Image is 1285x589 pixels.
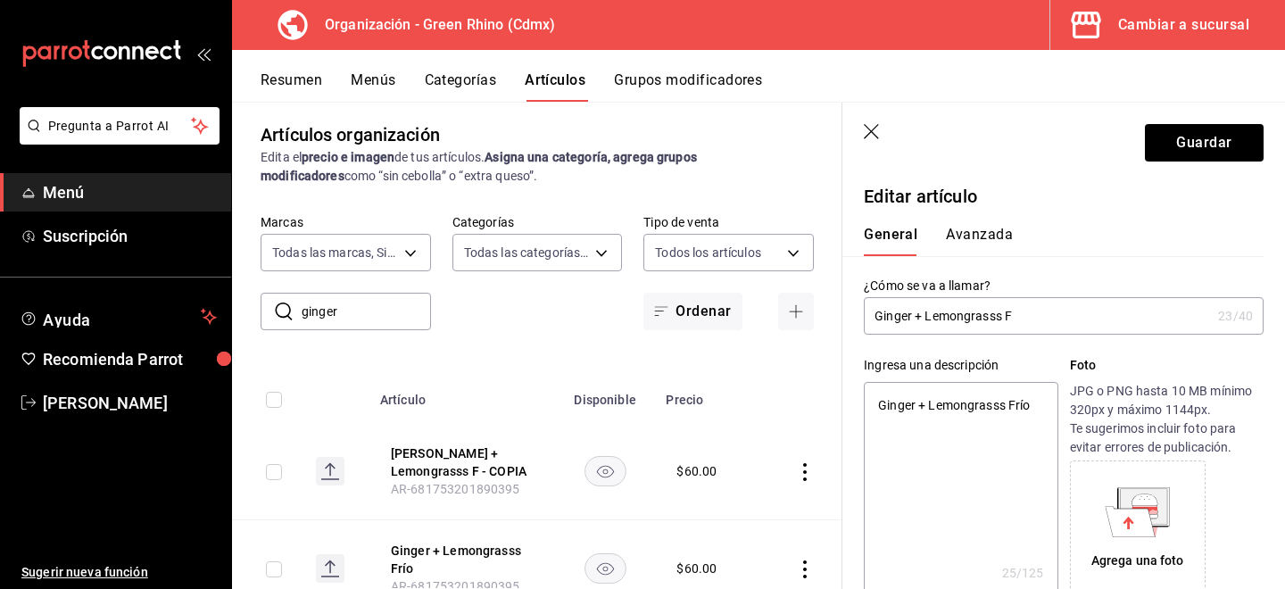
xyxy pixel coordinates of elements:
[796,560,814,578] button: actions
[261,150,697,183] strong: Asigna una categoría, agrega grupos modificadores
[261,71,322,102] button: Resumen
[425,71,497,102] button: Categorías
[655,366,762,423] th: Precio
[391,444,534,480] button: edit-product-location
[1002,564,1044,582] div: 25 /125
[864,226,1242,256] div: navigation tabs
[584,553,626,584] button: availability-product
[864,183,1264,210] p: Editar artículo
[464,244,590,261] span: Todas las categorías, Sin categoría
[1070,382,1264,457] p: JPG o PNG hasta 10 MB mínimo 320px y máximo 1144px. Te sugerimos incluir foto para evitar errores...
[261,216,431,228] label: Marcas
[525,71,585,102] button: Artículos
[261,148,814,186] div: Edita el de tus artículos. como “sin cebolla” o “extra queso”.
[946,226,1013,256] button: Avanzada
[302,150,394,164] strong: precio e imagen
[676,462,717,480] div: $ 60.00
[43,224,217,248] span: Suscripción
[48,117,192,136] span: Pregunta a Parrot AI
[1070,356,1264,375] p: Foto
[391,482,520,496] span: AR-681753201890395
[655,244,761,261] span: Todos los artículos
[614,71,762,102] button: Grupos modificadores
[272,244,398,261] span: Todas las marcas, Sin marca
[43,347,217,371] span: Recomienda Parrot
[1145,124,1264,162] button: Guardar
[864,279,1264,292] label: ¿Cómo se va a llamar?
[452,216,623,228] label: Categorías
[1091,552,1184,570] div: Agrega una foto
[796,463,814,481] button: actions
[12,129,220,148] a: Pregunta a Parrot AI
[643,293,742,330] button: Ordenar
[196,46,211,61] button: open_drawer_menu
[311,14,555,36] h3: Organización - Green Rhino (Cdmx)
[1118,12,1249,37] div: Cambiar a sucursal
[864,226,917,256] button: General
[351,71,395,102] button: Menús
[43,180,217,204] span: Menú
[864,356,1057,375] div: Ingresa una descripción
[555,366,655,423] th: Disponible
[676,560,717,577] div: $ 60.00
[643,216,814,228] label: Tipo de venta
[43,306,194,328] span: Ayuda
[261,121,440,148] div: Artículos organización
[21,563,217,582] span: Sugerir nueva función
[584,456,626,486] button: availability-product
[391,542,534,577] button: edit-product-location
[1218,307,1253,325] div: 23 /40
[369,366,555,423] th: Artículo
[261,71,1285,102] div: navigation tabs
[43,391,217,415] span: [PERSON_NAME]
[20,107,220,145] button: Pregunta a Parrot AI
[302,294,431,329] input: Buscar artículo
